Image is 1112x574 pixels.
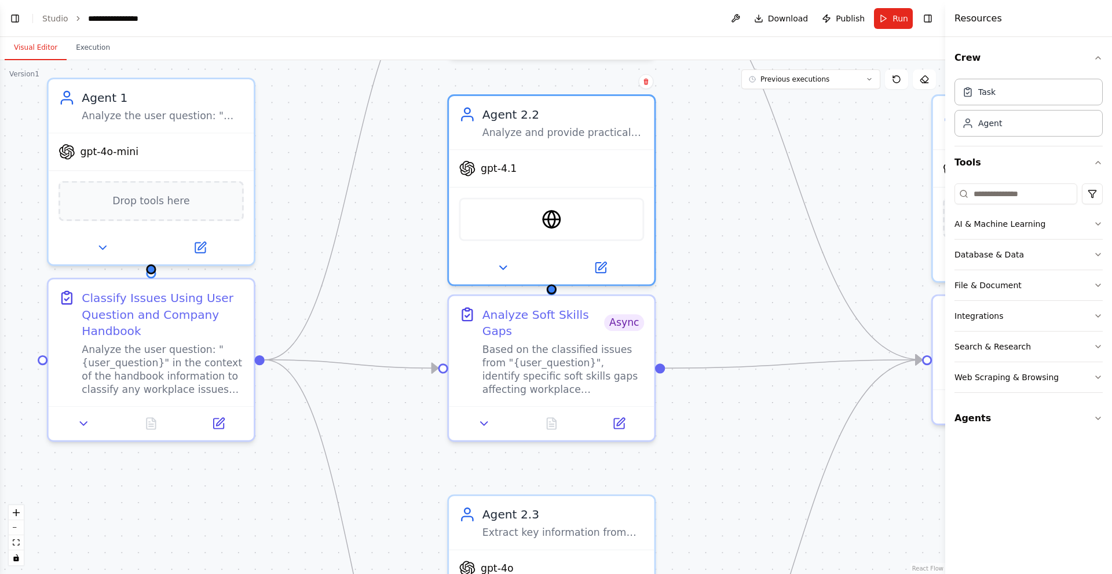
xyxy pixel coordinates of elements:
[874,8,913,29] button: Run
[892,13,908,24] span: Run
[741,69,880,89] button: Previous executions
[954,218,1045,230] div: AI & Machine Learning
[265,351,438,376] g: Edge from 832aef7e-d460-4f9a-8130-32d0cdc86584 to 4b998ce4-4f87-487d-b2ab-d1661d8d0c77
[482,126,644,139] div: Analyze and provide practical communication advice
[954,240,1103,270] button: Database & Data
[542,209,562,230] img: EXASearchTool
[482,506,644,523] div: Agent 2.3
[80,145,138,159] span: gpt-4o-mini
[82,109,243,123] div: Analyze the user question: "{user_question}" to classify any workplace issues into three specific...
[978,117,1002,129] div: Agent
[9,520,24,535] button: zoom out
[5,36,67,60] button: Visual Editor
[954,209,1103,239] button: AI & Machine Learning
[749,8,813,29] button: Download
[482,343,644,396] div: Based on the classified issues from "{user_question}", identify specific soft skills gaps affecti...
[604,314,644,331] span: Async
[954,74,1103,146] div: Crew
[954,146,1103,179] button: Tools
[590,414,648,434] button: Open in side panel
[978,86,996,98] div: Task
[954,249,1024,260] div: Database & Data
[9,505,24,520] button: zoom in
[768,13,809,24] span: Download
[516,414,587,434] button: No output available
[9,550,24,565] button: toggle interactivity
[82,89,243,106] div: Agent 1
[143,252,160,291] g: Edge from 4e4b532a-8069-4ea3-b993-df08cadc1b54 to 832aef7e-d460-4f9a-8130-32d0cdc86584
[190,414,247,434] button: Open in side panel
[954,371,1059,383] div: Web Scraping & Browsing
[954,301,1103,331] button: Integrations
[47,278,255,442] div: Classify Issues Using User Question and Company HandbookAnalyze the user question: "{user_questio...
[817,8,869,29] button: Publish
[9,535,24,550] button: fit view
[82,289,243,339] div: Classify Issues Using User Question and Company Handbook
[47,78,255,266] div: Agent 1Analyze the user question: "{user_question}" to classify any workplace issues into three s...
[954,332,1103,362] button: Search & Research
[954,402,1103,435] button: Agents
[9,505,24,565] div: React Flow controls
[482,106,644,123] div: Agent 2.2
[954,310,1003,322] div: Integrations
[954,362,1103,392] button: Web Scraping & Browsing
[153,238,247,258] button: Open in side panel
[112,193,189,209] span: Drop tools here
[82,343,243,396] div: Analyze the user question: "{user_question}" in the context of the handbook information to classi...
[553,257,648,278] button: Open in side panel
[760,75,829,84] span: Previous executions
[447,295,656,442] div: Analyze Soft Skills GapsAsyncBased on the classified issues from "{user_question}", identify spec...
[920,10,936,27] button: Hide right sidebar
[954,270,1103,300] button: File & Document
[9,69,39,79] div: Version 1
[42,14,68,23] a: Studio
[954,179,1103,402] div: Tools
[482,306,605,340] div: Analyze Soft Skills Gaps
[665,351,922,376] g: Edge from 4b998ce4-4f87-487d-b2ab-d1661d8d0c77 to 76e8d0f8-5b4b-4031-a542-e67f3d6ed238
[482,526,644,539] div: Extract key information from {handbook_url} that directly answers company policy questions in {us...
[954,12,1002,25] h4: Resources
[954,279,1022,291] div: File & Document
[912,565,943,572] a: React Flow attribution
[481,162,517,175] span: gpt-4.1
[116,414,186,434] button: No output available
[42,13,169,24] nav: breadcrumb
[954,42,1103,74] button: Crew
[638,74,653,89] button: Delete node
[954,341,1031,352] div: Search & Research
[836,13,865,24] span: Publish
[7,10,23,27] button: Show left sidebar
[67,36,119,60] button: Execution
[543,268,560,311] g: Edge from 70c42cba-902c-4754-8fb6-872c706f54bc to 4b998ce4-4f87-487d-b2ab-d1661d8d0c77
[447,94,656,286] div: Agent 2.2Analyze and provide practical communication advicegpt-4.1EXASearchTool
